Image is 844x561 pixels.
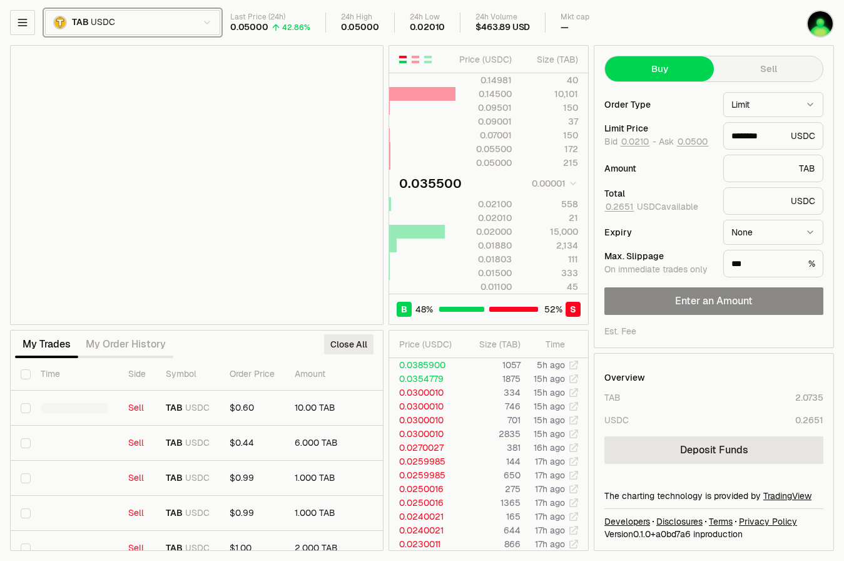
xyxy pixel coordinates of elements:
div: 0.07001 [456,129,512,142]
time: 17h ago [535,511,565,522]
div: 333 [522,267,578,279]
td: 165 [462,510,521,523]
span: TAB [72,17,88,28]
div: 10.00 TAB [295,403,369,414]
button: Select row [21,543,31,553]
td: 746 [462,399,521,413]
time: 17h ago [535,538,565,550]
span: $0.44 [230,437,254,448]
td: 0.0250016 [389,482,462,496]
div: 0.09001 [456,115,512,128]
div: 21 [522,212,578,224]
time: 15h ago [534,401,565,412]
div: USDC [723,187,823,215]
span: TAB [166,438,183,449]
span: USDC [185,543,210,554]
div: Order Type [604,100,713,109]
div: 42.86% [282,23,310,33]
th: Symbol [156,358,220,391]
div: 558 [522,198,578,210]
div: Expiry [604,228,713,237]
time: 17h ago [535,497,565,508]
span: TAB [166,543,183,554]
div: Mkt cap [561,13,589,22]
div: 0.05000 [230,22,268,33]
div: 111 [522,253,578,265]
td: 0.0385900 [389,358,462,372]
span: $0.60 [230,402,254,413]
time: 15h ago [534,387,565,398]
span: USDC [185,438,210,449]
a: TradingView [763,490,811,502]
div: TAB [723,155,823,182]
div: 0.02010 [456,212,512,224]
div: Sell [128,403,146,414]
div: % [723,250,823,277]
td: 644 [462,523,521,537]
div: 2,134 [522,239,578,252]
div: Sell [128,473,146,484]
div: Total [604,189,713,198]
td: 2835 [462,427,521,441]
span: Ask [659,136,709,148]
div: Price ( USDC ) [456,53,512,66]
div: Size ( TAB ) [472,338,521,351]
td: 866 [462,537,521,551]
div: 0.01500 [456,267,512,279]
button: 0.00001 [528,176,578,191]
span: TAB [166,403,183,414]
time: 17h ago [535,456,565,467]
time: 17h ago [535,483,565,495]
span: a0bd7a6211c143fcf5f7593b7403674c29460a2e [656,528,691,540]
th: Total [379,358,472,391]
td: 0.0240021 [389,510,462,523]
td: 701 [462,413,521,427]
time: 17h ago [535,525,565,536]
span: B [401,303,407,316]
div: 10,101 [522,88,578,100]
div: 2.000 TAB [295,543,369,554]
td: 334 [462,386,521,399]
div: Sell [128,543,146,554]
span: $1.00 [230,542,252,553]
div: TAB [604,391,621,404]
div: 150 [522,129,578,142]
time: 16h ago [534,442,565,453]
div: Sell [128,508,146,519]
span: TAB [166,473,183,484]
td: 381 [462,441,521,455]
div: 45 [522,280,578,293]
div: Overview [604,371,645,384]
div: Time [531,338,565,351]
div: $463.89 USD [475,22,530,33]
button: Select all [21,369,31,379]
time: 15h ago [534,373,565,384]
div: On immediate trades only [604,264,713,275]
div: 172 [522,143,578,155]
span: USDC available [604,201,698,212]
div: Version 0.1.0 + in production [604,528,823,540]
div: 0.05000 [341,22,379,33]
div: 150 [522,101,578,114]
th: Amount [285,358,379,391]
td: 0.0259985 [389,468,462,482]
button: 0.0500 [676,136,709,147]
time: 15h ago [534,428,565,440]
span: Bid - [604,136,656,148]
td: 1365 [462,496,521,510]
span: $0.99 [230,507,254,518]
div: 40 [522,74,578,86]
time: 5h ago [537,359,565,371]
div: Max. Slippage [604,252,713,260]
div: 215 [522,157,578,169]
div: The charting technology is provided by [604,490,823,502]
img: TAB.png [53,16,67,29]
div: 0.02000 [456,225,512,238]
a: Terms [709,515,733,528]
div: Limit Price [604,124,713,133]
button: 0.0210 [620,136,650,147]
div: 24h Volume [475,13,530,22]
button: Select row [21,403,31,413]
div: Size ( TAB ) [522,53,578,66]
a: Developers [604,515,650,528]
